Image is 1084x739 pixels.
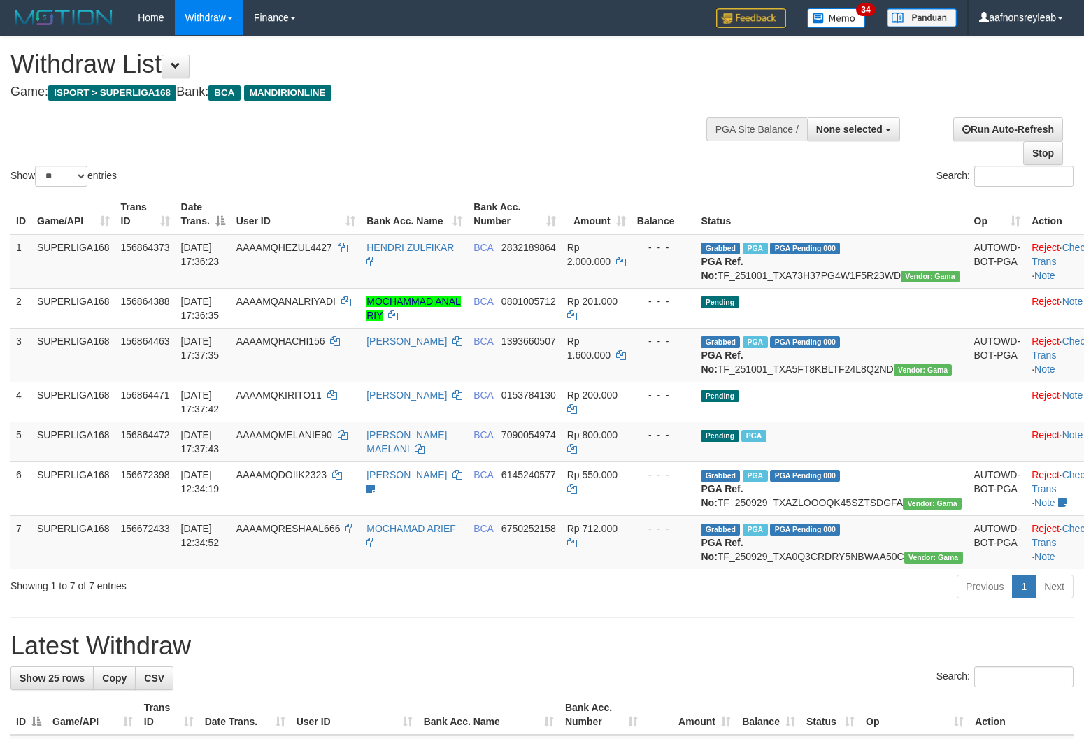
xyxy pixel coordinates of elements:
[236,429,332,440] span: AAAAMQMELANIE90
[10,194,31,234] th: ID
[1032,429,1060,440] a: Reject
[695,234,968,289] td: TF_251001_TXA73H37PG4W1F5R23WD
[366,336,447,347] a: [PERSON_NAME]
[501,296,556,307] span: Copy 0801005712 to clipboard
[121,296,170,307] span: 156864388
[31,328,115,382] td: SUPERLIGA168
[1034,364,1055,375] a: Note
[770,243,840,254] span: PGA Pending
[559,695,643,735] th: Bank Acc. Number: activate to sort column ascending
[1062,389,1083,401] a: Note
[10,50,708,78] h1: Withdraw List
[10,515,31,569] td: 7
[637,388,690,402] div: - - -
[701,483,743,508] b: PGA Ref. No:
[1035,575,1074,598] a: Next
[1062,429,1083,440] a: Note
[903,498,962,510] span: Vendor URL: https://trx31.1velocity.biz
[1032,389,1060,401] a: Reject
[701,537,743,562] b: PGA Ref. No:
[208,85,240,101] span: BCA
[10,328,31,382] td: 3
[957,575,1013,598] a: Previous
[361,194,468,234] th: Bank Acc. Name: activate to sort column ascending
[1032,523,1060,534] a: Reject
[695,194,968,234] th: Status
[501,336,556,347] span: Copy 1393660507 to clipboard
[501,242,556,253] span: Copy 2832189864 to clipboard
[501,429,556,440] span: Copy 7090054974 to clipboard
[1032,242,1060,253] a: Reject
[366,469,447,480] a: [PERSON_NAME]
[706,117,807,141] div: PGA Site Balance /
[121,429,170,440] span: 156864472
[770,470,840,482] span: PGA Pending
[199,695,291,735] th: Date Trans.: activate to sort column ascending
[121,469,170,480] span: 156672398
[48,85,176,101] span: ISPORT > SUPERLIGA168
[236,336,325,347] span: AAAAMQHACHI156
[1034,497,1055,508] a: Note
[35,166,87,187] select: Showentries
[741,430,766,442] span: Marked by aafsoycanthlai
[1062,296,1083,307] a: Note
[10,234,31,289] td: 1
[144,673,164,684] span: CSV
[953,117,1063,141] a: Run Auto-Refresh
[366,389,447,401] a: [PERSON_NAME]
[10,7,117,28] img: MOTION_logo.png
[31,461,115,515] td: SUPERLIGA168
[181,296,220,321] span: [DATE] 17:36:35
[701,350,743,375] b: PGA Ref. No:
[236,523,341,534] span: AAAAMQRESHAAL666
[974,666,1074,687] input: Search:
[31,194,115,234] th: Game/API: activate to sort column ascending
[969,194,1027,234] th: Op: activate to sort column ascending
[969,234,1027,289] td: AUTOWD-BOT-PGA
[10,382,31,422] td: 4
[816,124,883,135] span: None selected
[473,242,493,253] span: BCA
[366,429,447,454] a: [PERSON_NAME] MAELANI
[1023,141,1063,165] a: Stop
[181,429,220,454] span: [DATE] 17:37:43
[936,166,1074,187] label: Search:
[366,523,456,534] a: MOCHAMAD ARIEF
[1012,575,1036,598] a: 1
[701,256,743,281] b: PGA Ref. No:
[47,695,138,735] th: Game/API: activate to sort column ascending
[102,673,127,684] span: Copy
[473,296,493,307] span: BCA
[181,469,220,494] span: [DATE] 12:34:19
[366,296,461,321] a: MOCHAMMAD ANAL RIY
[770,524,840,536] span: PGA Pending
[115,194,176,234] th: Trans ID: activate to sort column ascending
[181,242,220,267] span: [DATE] 17:36:23
[121,523,170,534] span: 156672433
[632,194,696,234] th: Balance
[1032,296,1060,307] a: Reject
[10,166,117,187] label: Show entries
[856,3,875,16] span: 34
[418,695,559,735] th: Bank Acc. Name: activate to sort column ascending
[716,8,786,28] img: Feedback.jpg
[10,632,1074,660] h1: Latest Withdraw
[10,666,94,690] a: Show 25 rows
[236,469,327,480] span: AAAAMQDOIIK2323
[743,524,767,536] span: Marked by aafsoycanthlai
[637,334,690,348] div: - - -
[468,194,562,234] th: Bank Acc. Number: activate to sort column ascending
[121,242,170,253] span: 156864373
[567,389,618,401] span: Rp 200.000
[473,523,493,534] span: BCA
[562,194,632,234] th: Amount: activate to sort column ascending
[736,695,801,735] th: Balance: activate to sort column ascending
[121,389,170,401] span: 156864471
[236,296,336,307] span: AAAAMQANALRIYADI
[567,296,618,307] span: Rp 201.000
[473,429,493,440] span: BCA
[93,666,136,690] a: Copy
[801,695,860,735] th: Status: activate to sort column ascending
[1034,270,1055,281] a: Note
[473,389,493,401] span: BCA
